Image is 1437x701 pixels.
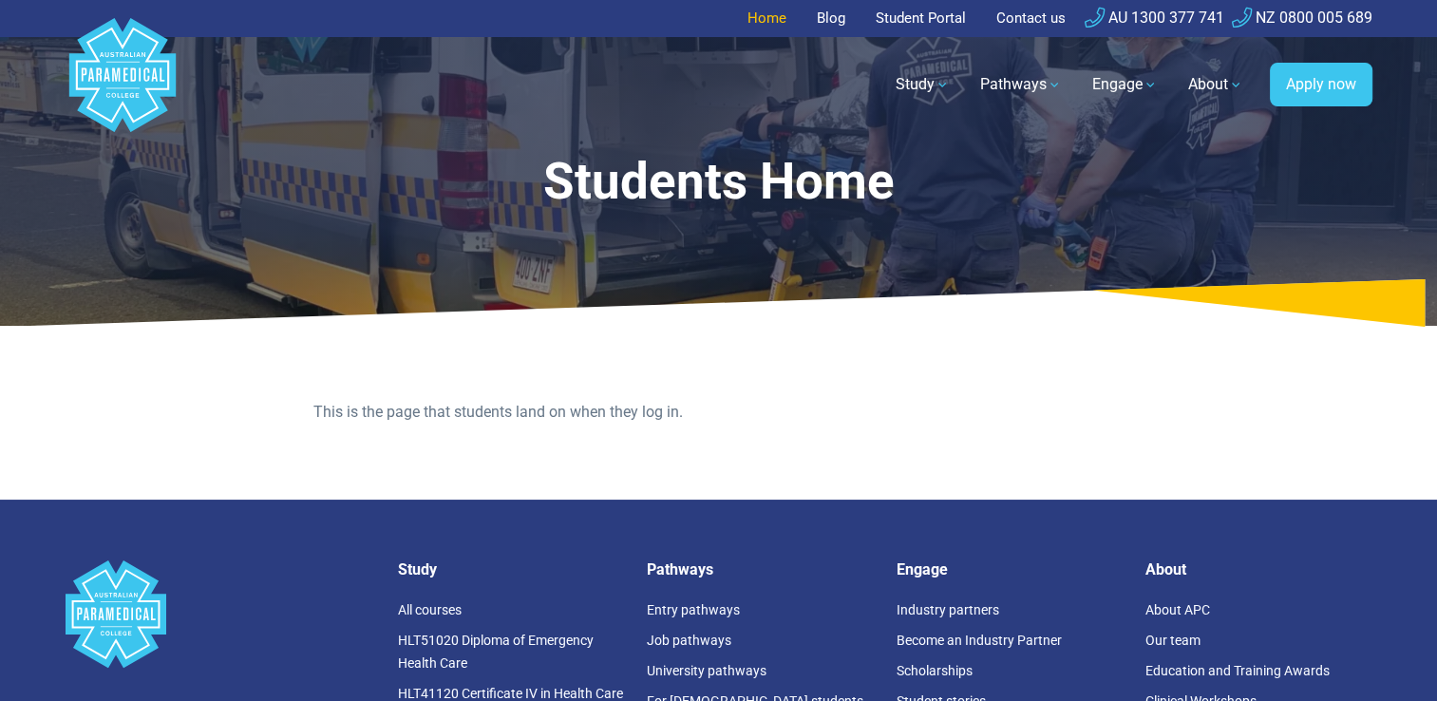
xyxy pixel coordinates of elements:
[647,602,740,617] a: Entry pathways
[1232,9,1372,27] a: NZ 0800 005 689
[313,401,1124,424] p: This is the page that students land on when they log in.
[647,560,874,578] h5: Pathways
[66,37,180,133] a: Australian Paramedical College
[398,602,462,617] a: All courses
[1177,58,1255,111] a: About
[1145,560,1372,578] h5: About
[1081,58,1169,111] a: Engage
[1145,663,1330,678] a: Education and Training Awards
[969,58,1073,111] a: Pathways
[897,560,1124,578] h5: Engage
[398,686,623,701] a: HLT41120 Certificate IV in Health Care
[1270,63,1372,106] a: Apply now
[647,663,766,678] a: University pathways
[1145,633,1201,648] a: Our team
[398,633,594,671] a: HLT51020 Diploma of Emergency Health Care
[398,560,625,578] h5: Study
[897,602,999,617] a: Industry partners
[1085,9,1224,27] a: AU 1300 377 741
[647,633,731,648] a: Job pathways
[66,560,375,668] a: Space
[229,152,1209,212] h1: Students Home
[1145,602,1210,617] a: About APC
[884,58,961,111] a: Study
[897,663,973,678] a: Scholarships
[897,633,1062,648] a: Become an Industry Partner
